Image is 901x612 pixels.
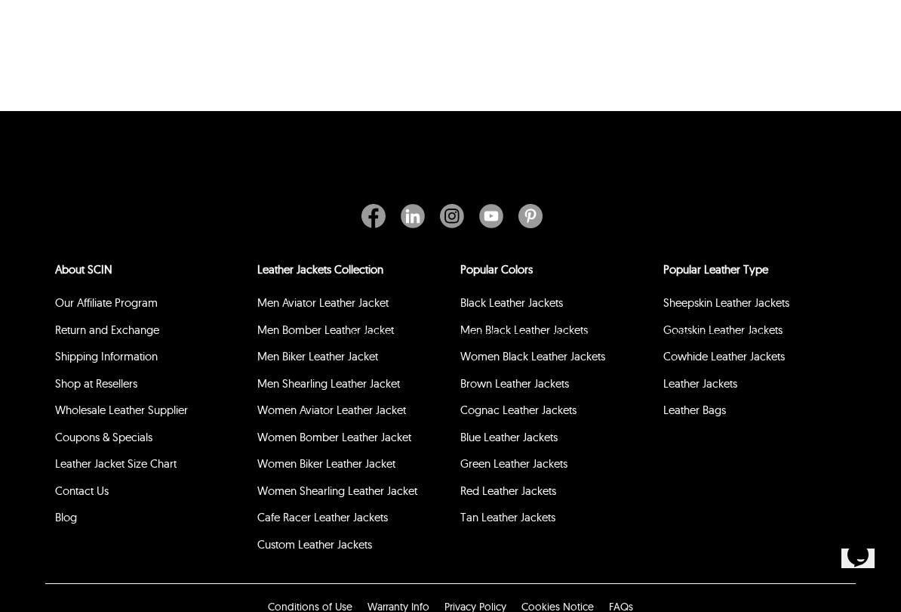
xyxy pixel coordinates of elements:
[257,430,411,444] a: Women Bomber Leather Jacket
[663,295,789,310] a: Sheepskin Leather Jackets
[55,323,159,337] a: Return and Exchange
[257,403,406,417] a: Women Aviator Leather Jacket
[460,262,533,277] a: popular leather jacket colors
[257,510,388,524] a: Cafe Racer Leather Jackets
[257,349,378,363] a: Men Biker Leather Jacket
[255,481,450,508] li: Women Shearling Leather Jacket
[440,204,464,228] img: Instagram
[663,262,768,277] a: Popular Leather Type
[393,204,432,228] a: Linkedin
[255,534,450,561] li: Custom Leather Jackets
[257,295,389,310] a: Men Aviator Leather Jacket
[55,403,188,417] a: Wholesale Leather Supplier
[53,400,248,427] li: Wholesale Leather Supplier
[53,453,248,481] li: Leather Jacket Size Chart
[53,481,248,508] li: Contact Us
[835,549,886,597] iframe: chat widget
[55,510,77,524] a: Blog
[55,456,177,471] a: Leather Jacket Size Chart
[53,320,248,347] li: Return and Exchange
[361,204,393,228] a: Facebook
[255,292,450,320] li: Men Aviator Leather Jacket
[518,204,543,228] img: Pinterest
[255,320,450,347] li: Men Bomber Leather Jacket
[257,323,394,337] a: Men Bomber Leather Jacket
[55,430,152,444] a: Coupons & Specials
[432,204,472,228] a: Instagram
[55,262,112,277] a: About SCIN
[255,373,450,400] li: Men Shearling Leather Jacket
[55,349,158,363] a: Shipping Information
[257,376,400,391] a: Men Shearling Leather Jacket
[55,295,158,310] a: Our Affiliate Program
[53,346,248,373] li: Shipping Information
[661,292,856,320] li: Sheepskin Leather Jackets
[257,484,417,498] a: Women Shearling Leather Jacket
[401,204,425,228] img: Linkedin
[479,204,503,228] img: Youtube
[361,204,386,228] img: Facebook
[55,376,137,391] a: Shop at Resellers
[472,204,511,228] a: Youtube
[255,507,450,534] li: Cafe Racer Leather Jackets
[6,6,428,17] span: Welcome to our site, if you need help simply reply to this message, we are online and ready to help.
[53,373,248,400] li: Shop at Resellers
[53,292,248,320] li: Our Affiliate Program
[53,427,248,454] li: Coupons & Specials
[255,453,450,481] li: Women Biker Leather Jacket
[257,262,383,277] a: Leather Jackets Collection
[255,427,450,454] li: Women Bomber Leather Jacket
[458,292,653,320] li: Black Leather Jackets
[346,323,886,544] iframe: chat widget
[458,320,653,347] li: Men Black Leather Jackets
[6,6,546,18] div: Welcome to our site, if you need help simply reply to this message, we are online and ready to help.
[53,507,248,534] li: Blog
[661,320,856,347] li: Goatskin Leather Jackets
[255,400,450,427] li: Women Aviator Leather Jacket
[255,346,450,373] li: Men Biker Leather Jacket
[257,456,395,471] a: Women Biker Leather Jacket
[257,537,372,552] a: Custom Leather Jackets
[511,204,543,228] a: Pinterest
[460,295,563,310] a: Black Leather Jackets
[55,484,109,498] a: Contact Us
